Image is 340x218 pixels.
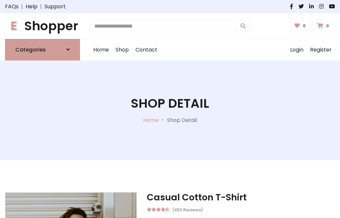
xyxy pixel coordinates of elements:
[159,116,167,124] p: -
[44,3,66,11] a: Support
[324,23,331,29] span: 0
[301,23,307,29] span: 0
[5,19,80,34] h1: Shopper
[287,39,307,60] a: Login
[5,3,19,11] a: FAQs
[143,116,159,124] a: Home
[38,3,44,11] span: |
[90,39,112,60] a: Home
[19,3,26,11] span: |
[5,39,80,60] a: Categories
[307,39,335,60] a: Register
[15,47,46,53] h6: Categories
[147,192,335,203] h3: Casual Cotton T-Shirt
[5,19,80,34] a: EShopper
[131,96,209,111] h1: Shop Detail
[172,205,203,213] small: (450 Reviews)
[290,20,312,32] a: 0
[132,39,161,60] a: Contact
[5,17,23,35] span: E
[167,116,197,124] p: Shop Detail
[26,3,38,11] a: Help
[112,39,132,60] a: Shop
[313,20,335,32] a: 0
